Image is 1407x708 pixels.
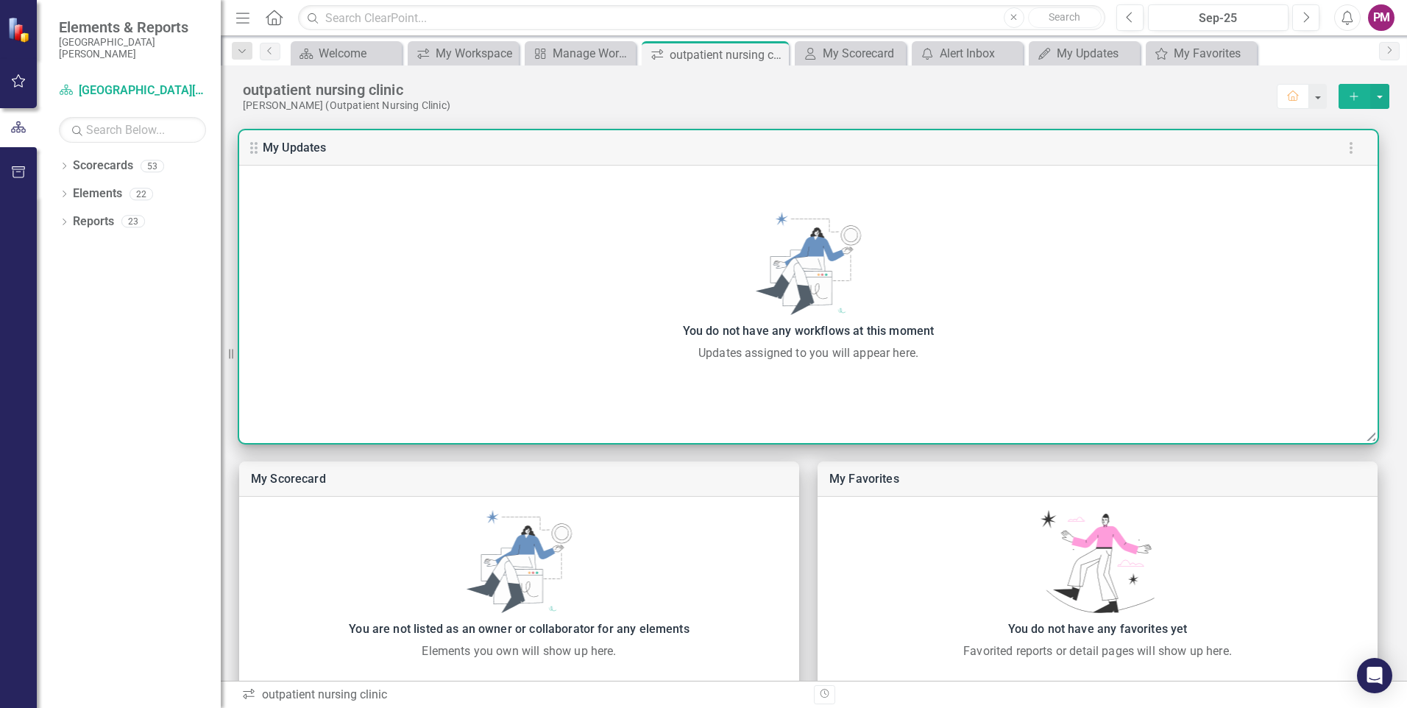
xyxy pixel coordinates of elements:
[241,687,803,704] div: outpatient nursing clinic
[59,82,206,99] a: [GEOGRAPHIC_DATA][PERSON_NAME]
[247,344,1370,362] div: Updates assigned to you will appear here.
[59,36,206,60] small: [GEOGRAPHIC_DATA][PERSON_NAME]
[247,619,792,640] div: You are not listed as an owner or collaborator for any elements
[1032,44,1136,63] a: My Updates
[1149,44,1253,63] a: My Favorites
[243,99,1277,112] div: [PERSON_NAME] (Outpatient Nursing Clinic)
[298,5,1105,31] input: Search ClearPoint...
[59,18,206,36] span: Elements & Reports
[1357,658,1392,693] div: Open Intercom Messenger
[1153,10,1283,27] div: Sep-25
[436,44,515,63] div: My Workspace
[251,472,326,486] a: My Scorecard
[825,642,1370,660] div: Favorited reports or detail pages will show up here.
[7,17,33,43] img: ClearPoint Strategy
[1339,84,1389,109] div: split button
[1370,84,1389,109] button: select merge strategy
[1028,7,1102,28] button: Search
[553,44,632,63] div: Manage Workspaces
[141,160,164,172] div: 53
[1174,44,1253,63] div: My Favorites
[263,141,327,155] a: My Updates
[319,44,398,63] div: Welcome
[294,44,398,63] a: Welcome
[1057,44,1136,63] div: My Updates
[247,321,1370,341] div: You do not have any workflows at this moment
[1049,11,1080,23] span: Search
[247,642,792,660] div: Elements you own will show up here.
[825,619,1370,640] div: You do not have any favorites yet
[1339,84,1370,109] button: select merge strategy
[829,472,899,486] a: My Favorites
[73,213,114,230] a: Reports
[823,44,902,63] div: My Scorecard
[670,46,785,64] div: outpatient nursing clinic
[940,44,1019,63] div: Alert Inbox
[121,216,145,228] div: 23
[528,44,632,63] a: Manage Workspaces
[411,44,515,63] a: My Workspace
[1148,4,1289,31] button: Sep-25
[130,188,153,200] div: 22
[73,157,133,174] a: Scorecards
[798,44,902,63] a: My Scorecard
[915,44,1019,63] a: Alert Inbox
[59,117,206,143] input: Search Below...
[243,80,1277,99] div: outpatient nursing clinic
[1368,4,1394,31] button: PM
[73,185,122,202] a: Elements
